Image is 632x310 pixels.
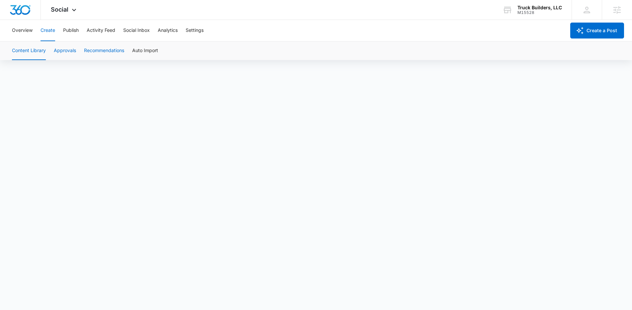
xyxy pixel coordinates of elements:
[54,41,76,60] button: Approvals
[63,20,79,41] button: Publish
[132,41,158,60] button: Auto Import
[158,20,178,41] button: Analytics
[517,5,562,10] div: account name
[84,41,124,60] button: Recommendations
[51,6,68,13] span: Social
[12,20,33,41] button: Overview
[12,41,46,60] button: Content Library
[570,23,624,39] button: Create a Post
[123,20,150,41] button: Social Inbox
[87,20,115,41] button: Activity Feed
[41,20,55,41] button: Create
[517,10,562,15] div: account id
[186,20,204,41] button: Settings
